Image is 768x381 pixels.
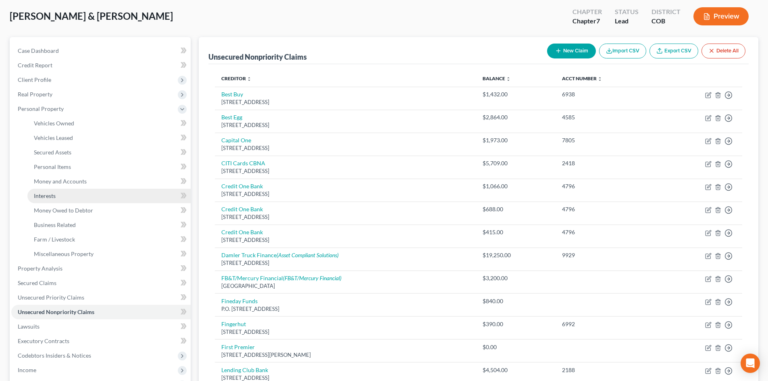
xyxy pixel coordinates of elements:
span: Secured Assets [34,149,71,156]
div: 4796 [562,205,652,213]
a: Unsecured Nonpriority Claims [11,305,191,319]
div: $1,432.00 [483,90,549,98]
i: (Asset Compliant Solutions) [277,252,339,258]
div: $19,250.00 [483,251,549,259]
div: [GEOGRAPHIC_DATA] [221,282,470,290]
div: COB [651,17,681,26]
a: Money Owed to Debtor [27,203,191,218]
a: Farm / Livestock [27,232,191,247]
i: (FB&T/Mercury Financial) [283,275,341,281]
span: Executory Contracts [18,337,69,344]
a: Secured Claims [11,276,191,290]
a: Credit One Bank [221,206,263,212]
div: [STREET_ADDRESS] [221,167,470,175]
span: Real Property [18,91,52,98]
div: $390.00 [483,320,549,328]
a: Case Dashboard [11,44,191,58]
div: Chapter [572,7,602,17]
a: Personal Items [27,160,191,174]
div: [STREET_ADDRESS] [221,190,470,198]
span: Credit Report [18,62,52,69]
span: Unsecured Priority Claims [18,294,84,301]
span: Unsecured Nonpriority Claims [18,308,94,315]
div: $840.00 [483,297,549,305]
span: Money and Accounts [34,178,87,185]
i: unfold_more [506,77,511,81]
span: Personal Items [34,163,71,170]
span: Interests [34,192,56,199]
div: [STREET_ADDRESS] [221,213,470,221]
div: 2418 [562,159,652,167]
a: Vehicles Leased [27,131,191,145]
span: Client Profile [18,76,51,83]
a: Unsecured Priority Claims [11,290,191,305]
a: Creditor unfold_more [221,75,252,81]
a: Best Buy [221,91,243,98]
div: Lead [615,17,639,26]
span: Property Analysis [18,265,62,272]
a: FB&T/Mercury Financial(FB&T/Mercury Financial) [221,275,341,281]
span: Vehicles Owned [34,120,74,127]
span: 7 [596,17,600,25]
div: 9929 [562,251,652,259]
a: Export CSV [649,44,698,58]
a: Acct Number unfold_more [562,75,602,81]
i: unfold_more [597,77,602,81]
a: Property Analysis [11,261,191,276]
div: [STREET_ADDRESS] [221,144,470,152]
a: Interests [27,189,191,203]
div: [STREET_ADDRESS] [221,236,470,244]
span: Lawsuits [18,323,40,330]
div: [STREET_ADDRESS] [221,121,470,129]
span: Business Related [34,221,76,228]
div: P.O. [STREET_ADDRESS] [221,305,470,313]
span: Farm / Livestock [34,236,75,243]
div: 6992 [562,320,652,328]
div: 4796 [562,182,652,190]
div: $415.00 [483,228,549,236]
div: $1,066.00 [483,182,549,190]
a: Credit One Bank [221,183,263,189]
a: Balance unfold_more [483,75,511,81]
div: District [651,7,681,17]
span: [PERSON_NAME] & [PERSON_NAME] [10,10,173,22]
div: 4796 [562,228,652,236]
button: Preview [693,7,749,25]
div: $1,973.00 [483,136,549,144]
div: $5,709.00 [483,159,549,167]
a: Capital One [221,137,251,144]
span: Personal Property [18,105,64,112]
div: [STREET_ADDRESS] [221,98,470,106]
a: Best Egg [221,114,242,121]
div: Chapter [572,17,602,26]
button: Delete All [701,44,745,58]
a: Secured Assets [27,145,191,160]
a: Credit Report [11,58,191,73]
div: $2,864.00 [483,113,549,121]
a: First Premier [221,344,255,350]
button: Import CSV [599,44,646,58]
div: $0.00 [483,343,549,351]
span: Secured Claims [18,279,56,286]
div: 6938 [562,90,652,98]
div: 4585 [562,113,652,121]
a: Money and Accounts [27,174,191,189]
a: Miscellaneous Property [27,247,191,261]
div: [STREET_ADDRESS] [221,328,470,336]
div: [STREET_ADDRESS] [221,259,470,267]
a: Fineday Funds [221,298,258,304]
span: Money Owed to Debtor [34,207,93,214]
a: Lawsuits [11,319,191,334]
a: Damler Truck Finance(Asset Compliant Solutions) [221,252,339,258]
span: Income [18,366,36,373]
div: $688.00 [483,205,549,213]
a: Vehicles Owned [27,116,191,131]
div: $3,200.00 [483,274,549,282]
a: Business Related [27,218,191,232]
a: Executory Contracts [11,334,191,348]
a: Lending Club Bank [221,366,268,373]
div: [STREET_ADDRESS][PERSON_NAME] [221,351,470,359]
div: 2188 [562,366,652,374]
span: Vehicles Leased [34,134,73,141]
i: unfold_more [247,77,252,81]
